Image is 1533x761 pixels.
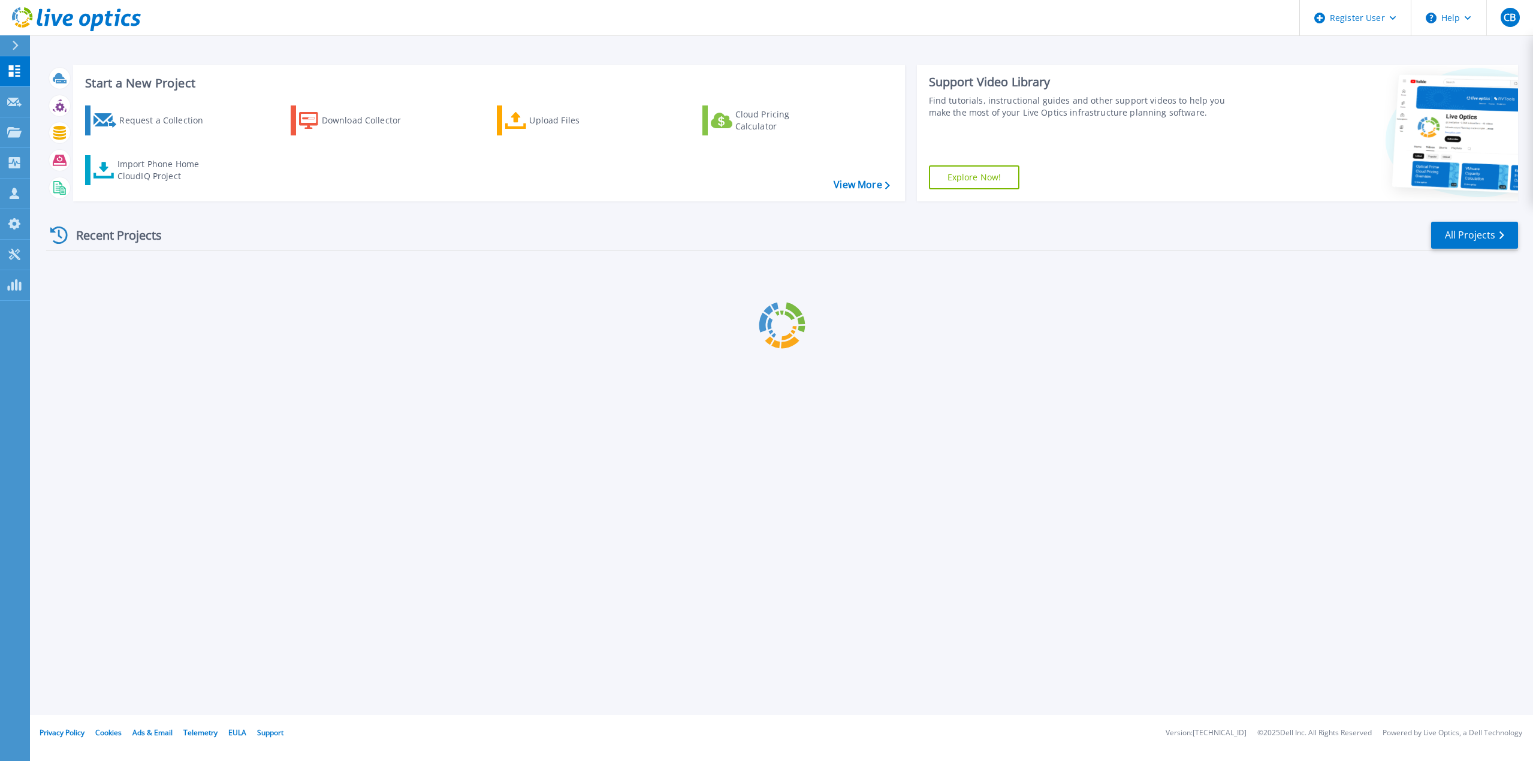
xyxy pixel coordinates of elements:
[497,105,630,135] a: Upload Files
[46,221,178,250] div: Recent Projects
[85,77,889,90] h3: Start a New Project
[929,95,1240,119] div: Find tutorials, instructional guides and other support videos to help you make the most of your L...
[132,727,173,738] a: Ads & Email
[322,108,418,132] div: Download Collector
[117,158,211,182] div: Import Phone Home CloudIQ Project
[834,179,889,191] a: View More
[183,727,218,738] a: Telemetry
[1431,222,1518,249] a: All Projects
[119,108,215,132] div: Request a Collection
[228,727,246,738] a: EULA
[1166,729,1247,737] li: Version: [TECHNICAL_ID]
[1504,13,1516,22] span: CB
[702,105,836,135] a: Cloud Pricing Calculator
[529,108,625,132] div: Upload Files
[929,74,1240,90] div: Support Video Library
[735,108,831,132] div: Cloud Pricing Calculator
[40,727,85,738] a: Privacy Policy
[95,727,122,738] a: Cookies
[1383,729,1522,737] li: Powered by Live Optics, a Dell Technology
[291,105,424,135] a: Download Collector
[85,105,219,135] a: Request a Collection
[257,727,283,738] a: Support
[1257,729,1372,737] li: © 2025 Dell Inc. All Rights Reserved
[929,165,1020,189] a: Explore Now!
